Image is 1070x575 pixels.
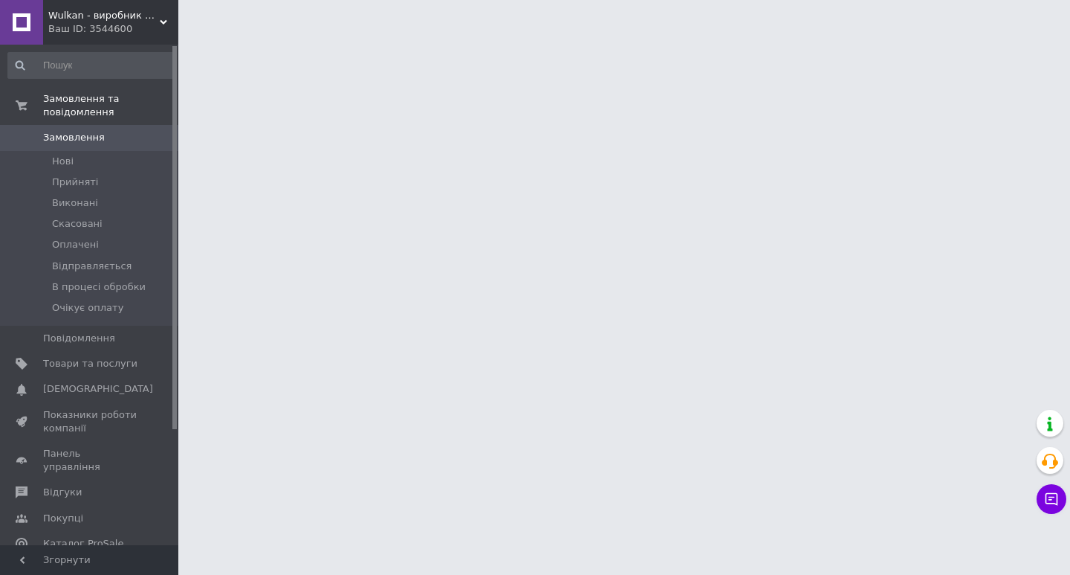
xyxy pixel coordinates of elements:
span: Каталог ProSale [43,537,123,550]
span: Wulkan - виробник мангалів і сковорідок для приємного відпочинку! [48,9,160,22]
span: Очікує оплату [52,301,123,315]
span: Скасовані [52,217,103,231]
span: Покупці [43,512,83,525]
span: Повідомлення [43,332,115,345]
span: Відправляється [52,260,132,273]
span: Прийняті [52,176,98,189]
input: Пошук [7,52,175,79]
button: Чат з покупцем [1037,484,1066,514]
div: Ваш ID: 3544600 [48,22,178,36]
span: Нові [52,155,74,168]
span: [DEMOGRAPHIC_DATA] [43,382,153,396]
span: Товари та послуги [43,357,137,370]
span: Панель управління [43,447,137,474]
span: Замовлення та повідомлення [43,92,178,119]
span: Виконані [52,196,98,210]
span: В процесі обробки [52,280,146,294]
span: Оплачені [52,238,99,251]
span: Показники роботи компанії [43,408,137,435]
span: Замовлення [43,131,105,144]
span: Відгуки [43,486,82,499]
